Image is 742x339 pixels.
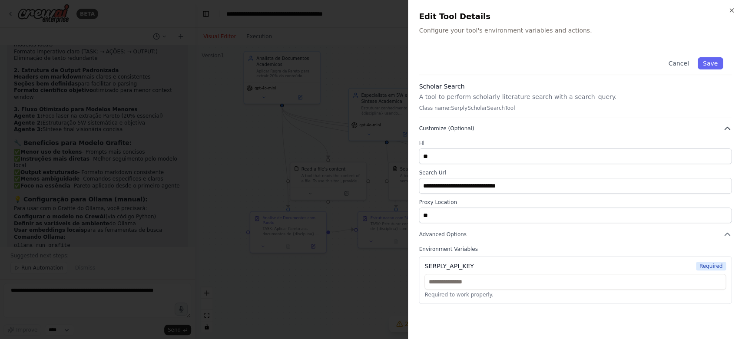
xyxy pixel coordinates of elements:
span: Customize (Optional) [419,125,474,132]
div: SERPLY_API_KEY [424,262,474,270]
button: Save [698,57,723,69]
span: Required [696,262,726,270]
p: Class name: SerplyScholarSearchTool [419,105,732,112]
p: Configure your tool's environment variables and actions. [419,26,732,35]
button: Advanced Options [419,230,732,239]
h3: Scholar Search [419,82,732,91]
label: Environment Variables [419,246,732,253]
button: Cancel [663,57,694,69]
h2: Edit Tool Details [419,10,732,23]
label: Hl [419,140,732,147]
span: Advanced Options [419,231,466,238]
label: Search Url [419,169,732,176]
p: Required to work properly. [424,291,726,298]
p: A tool to perform scholarly literature search with a search_query. [419,92,732,101]
label: Proxy Location [419,199,732,206]
button: Customize (Optional) [419,124,732,133]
